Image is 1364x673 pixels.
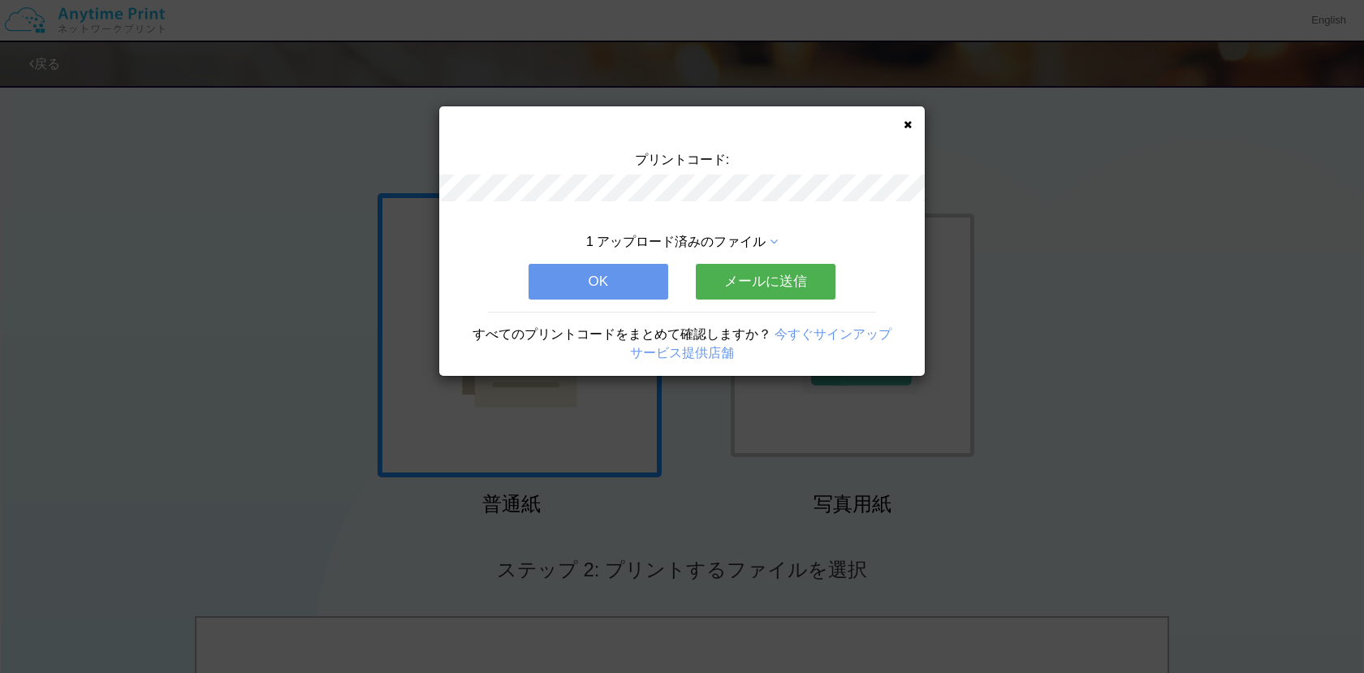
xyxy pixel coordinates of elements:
[775,327,891,341] a: 今すぐサインアップ
[586,235,766,248] span: 1 アップロード済みのファイル
[696,264,835,300] button: メールに送信
[635,153,729,166] span: プリントコード:
[529,264,668,300] button: OK
[630,346,734,360] a: サービス提供店舗
[473,327,771,341] span: すべてのプリントコードをまとめて確認しますか？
